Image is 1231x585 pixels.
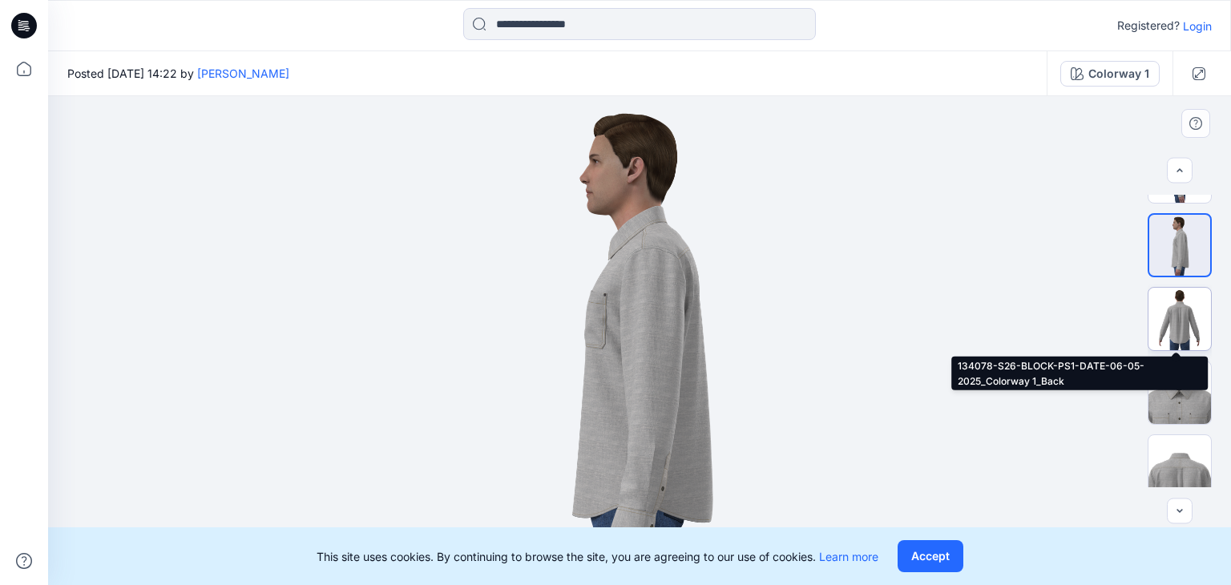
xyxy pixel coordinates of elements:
img: 134078-S26-BLOCK-PS1-DATE neck close-06-05-2025_Colorway 1 [1148,361,1211,424]
p: Login [1183,18,1212,34]
a: Learn more [819,550,878,563]
p: Registered? [1117,16,1180,35]
button: Colorway 1 [1060,61,1160,87]
img: 134078-S26-BLOCK-PS1-DATE-06-05-2025_Colorway 1_Back [1148,288,1211,350]
img: eyJhbGciOiJIUzI1NiIsImtpZCI6IjAiLCJzbHQiOiJzZXMiLCJ0eXAiOiJKV1QifQ.eyJkYXRhIjp7InR5cGUiOiJzdG9yYW... [395,96,884,585]
p: This site uses cookies. By continuing to browse the site, you are agreeing to our use of cookies. [317,548,878,565]
div: Colorway 1 [1088,65,1149,83]
span: Posted [DATE] 14:22 by [67,65,289,82]
button: Accept [898,540,963,572]
img: 134078-S26-BLOCK-PS1-DATE-06-05-2025_Colorway 1_Left [1149,215,1210,276]
img: bk [1148,435,1211,498]
a: [PERSON_NAME] [197,67,289,80]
